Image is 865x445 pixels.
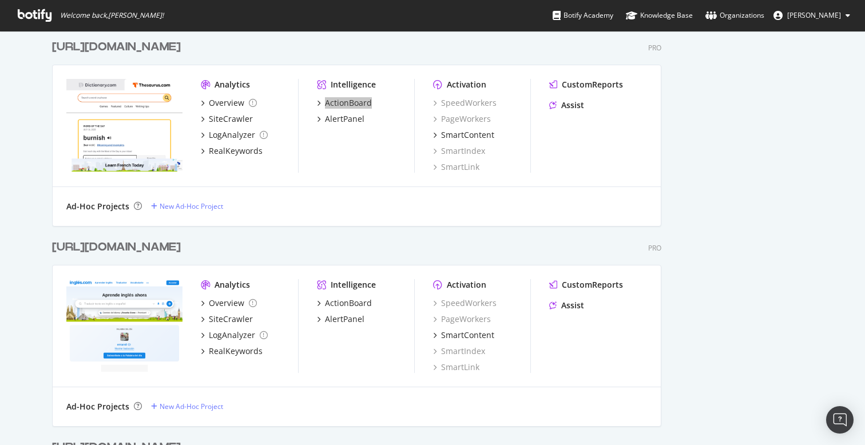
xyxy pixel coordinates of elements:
[66,401,129,412] div: Ad-Hoc Projects
[201,129,268,141] a: LogAnalyzer
[562,79,623,90] div: CustomReports
[66,279,182,372] img: https://www.ingles.com/
[447,79,486,90] div: Activation
[209,97,244,109] div: Overview
[433,161,479,173] a: SmartLink
[433,97,497,109] a: SpeedWorkers
[160,201,223,211] div: New Ad-Hoc Project
[433,297,497,309] a: SpeedWorkers
[317,113,364,125] a: AlertPanel
[648,43,661,53] div: Pro
[209,297,244,309] div: Overview
[561,300,584,311] div: Assist
[433,345,485,357] a: SmartIndex
[52,239,185,256] a: [URL][DOMAIN_NAME]
[433,113,491,125] a: PageWorkers
[447,279,486,291] div: Activation
[549,100,584,111] a: Assist
[215,279,250,291] div: Analytics
[160,402,223,411] div: New Ad-Hoc Project
[201,313,253,325] a: SiteCrawler
[209,329,255,341] div: LogAnalyzer
[787,10,841,20] span: John McLendon
[317,313,364,325] a: AlertPanel
[209,345,263,357] div: RealKeywords
[433,145,485,157] a: SmartIndex
[325,297,372,309] div: ActionBoard
[433,329,494,341] a: SmartContent
[561,100,584,111] div: Assist
[151,201,223,211] a: New Ad-Hoc Project
[626,10,693,21] div: Knowledge Base
[826,406,854,434] div: Open Intercom Messenger
[553,10,613,21] div: Botify Academy
[562,279,623,291] div: CustomReports
[52,239,181,256] div: [URL][DOMAIN_NAME]
[764,6,859,25] button: [PERSON_NAME]
[201,145,263,157] a: RealKeywords
[648,243,661,253] div: Pro
[52,39,185,55] a: [URL][DOMAIN_NAME]
[209,113,253,125] div: SiteCrawler
[325,313,364,325] div: AlertPanel
[209,129,255,141] div: LogAnalyzer
[52,39,181,55] div: [URL][DOMAIN_NAME]
[433,313,491,325] a: PageWorkers
[151,402,223,411] a: New Ad-Hoc Project
[549,300,584,311] a: Assist
[433,129,494,141] a: SmartContent
[66,79,182,172] img: https://www.thesaurus.com/
[441,329,494,341] div: SmartContent
[201,113,253,125] a: SiteCrawler
[705,10,764,21] div: Organizations
[209,313,253,325] div: SiteCrawler
[331,79,376,90] div: Intelligence
[60,11,164,20] span: Welcome back, [PERSON_NAME] !
[201,345,263,357] a: RealKeywords
[317,97,372,109] a: ActionBoard
[549,279,623,291] a: CustomReports
[325,97,372,109] div: ActionBoard
[325,113,364,125] div: AlertPanel
[201,297,257,309] a: Overview
[201,97,257,109] a: Overview
[331,279,376,291] div: Intelligence
[317,297,372,309] a: ActionBoard
[201,329,268,341] a: LogAnalyzer
[433,361,479,373] a: SmartLink
[209,145,263,157] div: RealKeywords
[549,79,623,90] a: CustomReports
[441,129,494,141] div: SmartContent
[66,201,129,212] div: Ad-Hoc Projects
[215,79,250,90] div: Analytics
